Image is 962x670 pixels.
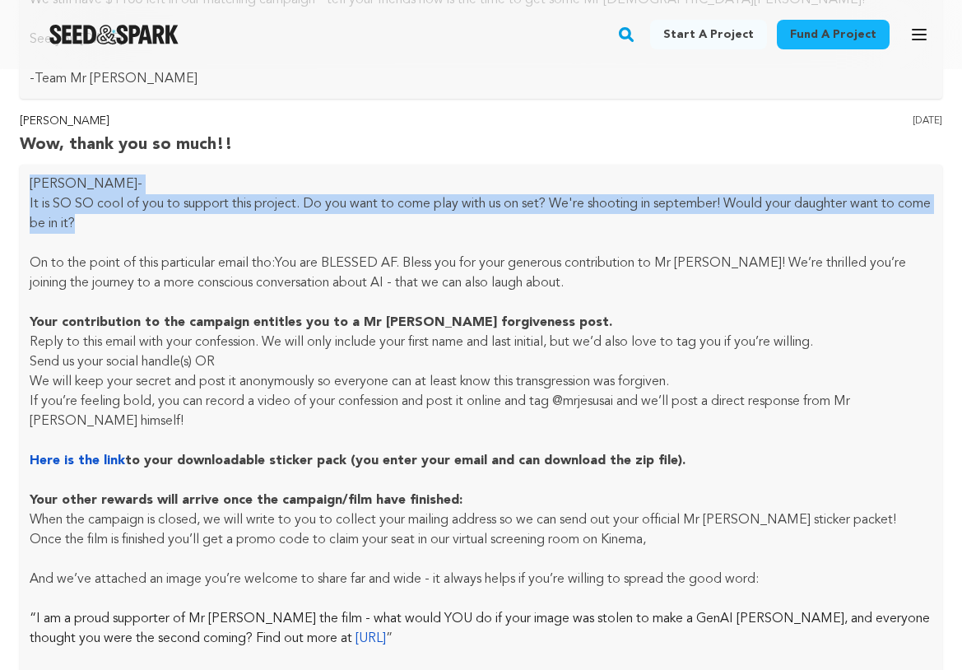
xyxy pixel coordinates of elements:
span: Reply to this email with your confession. We will only include your first name and last initial, ... [30,336,813,349]
p: It is SO SO cool of you to support this project. Do you want to come play with us on set? We're s... [30,194,932,234]
a: Seed&Spark Homepage [49,25,179,44]
img: Seed&Spark Logo Dark Mode [49,25,179,44]
p: [PERSON_NAME] [20,112,233,132]
strong: Your other rewards will arrive once the campaign/film have finished: [30,494,462,507]
a: [URL] [356,632,386,645]
span: When the campaign is closed, we will write to you to collect your mailing address so we can send ... [30,514,896,527]
a: Start a project [650,20,767,49]
span: Once the film is finished you’ll get a promo code to claim your seat in our virtual screening roo... [30,533,646,547]
p: -Team Mr [PERSON_NAME] [30,69,932,89]
a: Here is the link [30,454,125,468]
span: Send us your social handle(s) OR [30,356,215,369]
p: Wow, thank you so much!! [20,132,233,158]
span: We will keep your secret and post it anonymously so everyone can at least know this transgression... [30,375,669,389]
span: You are BLESSED AF. Bless you for your generous contribution to Mr [PERSON_NAME]! We’re thrilled ... [30,257,906,290]
strong: Your contribution to the campaign entitles you to a Mr [PERSON_NAME] forgiveness post. [30,316,612,329]
p: [DATE] [913,112,942,158]
strong: to your downloadable sticker pack (you enter your email and can download the zip file). [125,454,685,468]
span: If you’re feeling bold, you can record a video of your confession and post it online and tag @mrj... [30,395,850,428]
span: ” [386,632,393,645]
span: And we’ve attached an image you’re welcome to share far and wide - it always helps if you’re will... [30,573,759,586]
a: Fund a project [777,20,890,49]
p: [PERSON_NAME]- [30,174,932,194]
p: On to the point of this particular email tho: [30,254,932,293]
span: “I am a proud supporter of Mr [PERSON_NAME] the film - what would YOU do if your image was stolen... [30,612,930,645]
